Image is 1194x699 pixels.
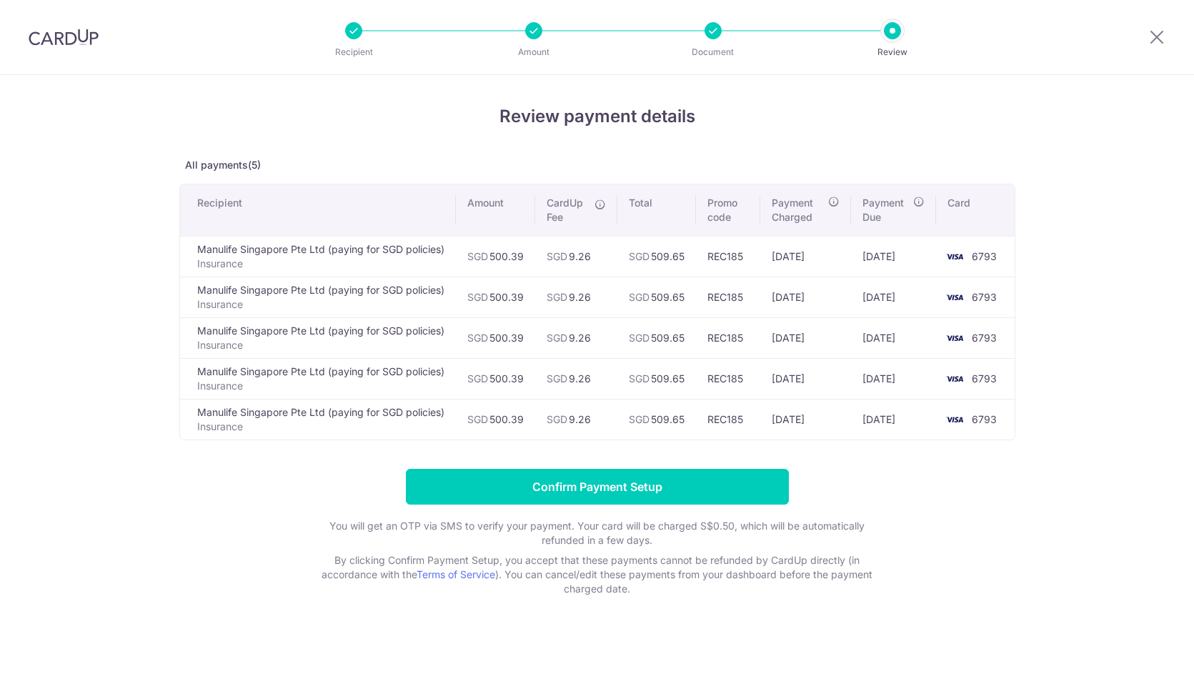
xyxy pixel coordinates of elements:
p: Amount [481,45,587,59]
span: SGD [629,413,650,425]
p: Insurance [197,338,444,352]
p: You will get an OTP via SMS to verify your payment. Your card will be charged S$0.50, which will ... [312,519,883,547]
span: SGD [547,413,567,425]
td: [DATE] [760,236,851,277]
span: SGD [629,372,650,385]
iframe: Opens a widget where you can find more information [1103,656,1180,692]
th: Total [617,184,696,236]
td: 509.65 [617,358,696,399]
td: [DATE] [851,317,937,358]
th: Card [936,184,1014,236]
td: [DATE] [760,399,851,440]
span: SGD [629,291,650,303]
p: Insurance [197,297,444,312]
span: Payment Charged [772,196,824,224]
th: Promo code [696,184,760,236]
span: 6793 [972,291,997,303]
img: <span class="translation_missing" title="translation missing: en.account_steps.new_confirm_form.b... [940,248,969,265]
td: 509.65 [617,236,696,277]
img: <span class="translation_missing" title="translation missing: en.account_steps.new_confirm_form.b... [940,289,969,306]
span: SGD [547,372,567,385]
td: 500.39 [456,399,535,440]
td: Manulife Singapore Pte Ltd (paying for SGD policies) [180,277,456,317]
h4: Review payment details [179,104,1015,129]
span: SGD [629,332,650,344]
td: 509.65 [617,317,696,358]
td: [DATE] [851,277,937,317]
td: 509.65 [617,277,696,317]
span: 6793 [972,332,997,344]
span: SGD [467,332,488,344]
td: 500.39 [456,317,535,358]
td: Manulife Singapore Pte Ltd (paying for SGD policies) [180,399,456,440]
span: 6793 [972,250,997,262]
td: REC185 [696,358,760,399]
img: <span class="translation_missing" title="translation missing: en.account_steps.new_confirm_form.b... [940,411,969,428]
td: 9.26 [535,358,618,399]
p: Insurance [197,420,444,434]
td: 9.26 [535,399,618,440]
td: 500.39 [456,358,535,399]
td: 500.39 [456,277,535,317]
td: Manulife Singapore Pte Ltd (paying for SGD policies) [180,317,456,358]
span: SGD [467,250,488,262]
span: SGD [467,291,488,303]
td: 9.26 [535,277,618,317]
td: [DATE] [760,317,851,358]
p: Review [840,45,945,59]
th: Recipient [180,184,456,236]
th: Amount [456,184,535,236]
img: <span class="translation_missing" title="translation missing: en.account_steps.new_confirm_form.b... [940,329,969,347]
p: Insurance [197,257,444,271]
td: REC185 [696,236,760,277]
td: [DATE] [760,358,851,399]
td: Manulife Singapore Pte Ltd (paying for SGD policies) [180,236,456,277]
td: Manulife Singapore Pte Ltd (paying for SGD policies) [180,358,456,399]
td: [DATE] [760,277,851,317]
p: Document [660,45,766,59]
td: [DATE] [851,358,937,399]
input: Confirm Payment Setup [406,469,789,505]
td: 509.65 [617,399,696,440]
span: SGD [467,413,488,425]
img: <span class="translation_missing" title="translation missing: en.account_steps.new_confirm_form.b... [940,370,969,387]
p: By clicking Confirm Payment Setup, you accept that these payments cannot be refunded by CardUp di... [312,553,883,596]
span: 6793 [972,372,997,385]
p: Insurance [197,379,444,393]
td: 9.26 [535,317,618,358]
img: CardUp [29,29,99,46]
span: SGD [547,250,567,262]
td: [DATE] [851,399,937,440]
span: SGD [547,332,567,344]
span: SGD [629,250,650,262]
span: 6793 [972,413,997,425]
td: REC185 [696,317,760,358]
td: REC185 [696,399,760,440]
span: CardUp Fee [547,196,588,224]
span: Payment Due [862,196,910,224]
td: REC185 [696,277,760,317]
td: [DATE] [851,236,937,277]
td: 500.39 [456,236,535,277]
p: Recipient [301,45,407,59]
a: Terms of Service [417,568,495,580]
span: SGD [547,291,567,303]
p: All payments(5) [179,158,1015,172]
span: SGD [467,372,488,385]
td: 9.26 [535,236,618,277]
